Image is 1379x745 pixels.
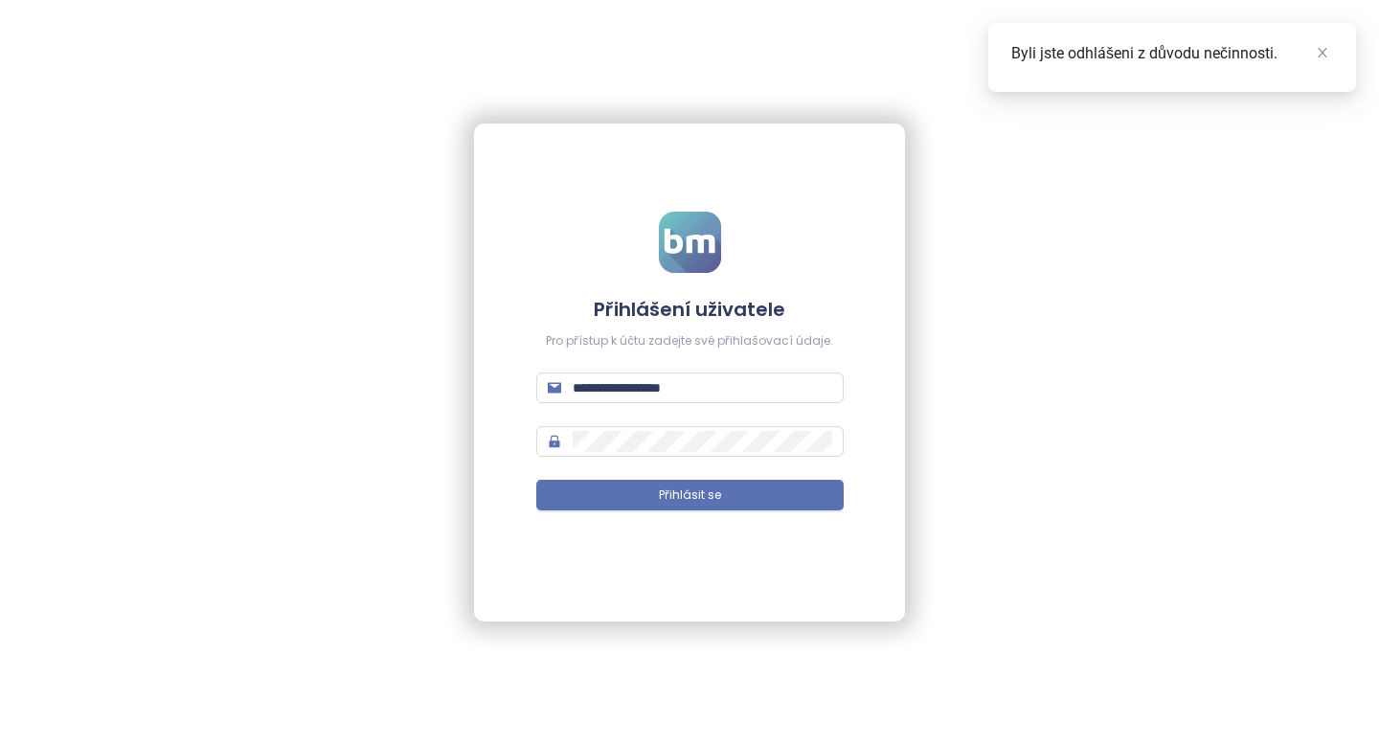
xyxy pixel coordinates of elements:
[536,332,844,350] div: Pro přístup k účtu zadejte své přihlašovací údaje.
[536,296,844,323] h4: Přihlášení uživatele
[536,480,844,510] button: Přihlásit se
[659,212,721,273] img: logo
[1011,42,1333,65] div: Byli jste odhlášeni z důvodu nečinnosti.
[548,381,561,395] span: mail
[548,435,561,448] span: lock
[659,486,721,505] span: Přihlásit se
[1316,46,1329,59] span: close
